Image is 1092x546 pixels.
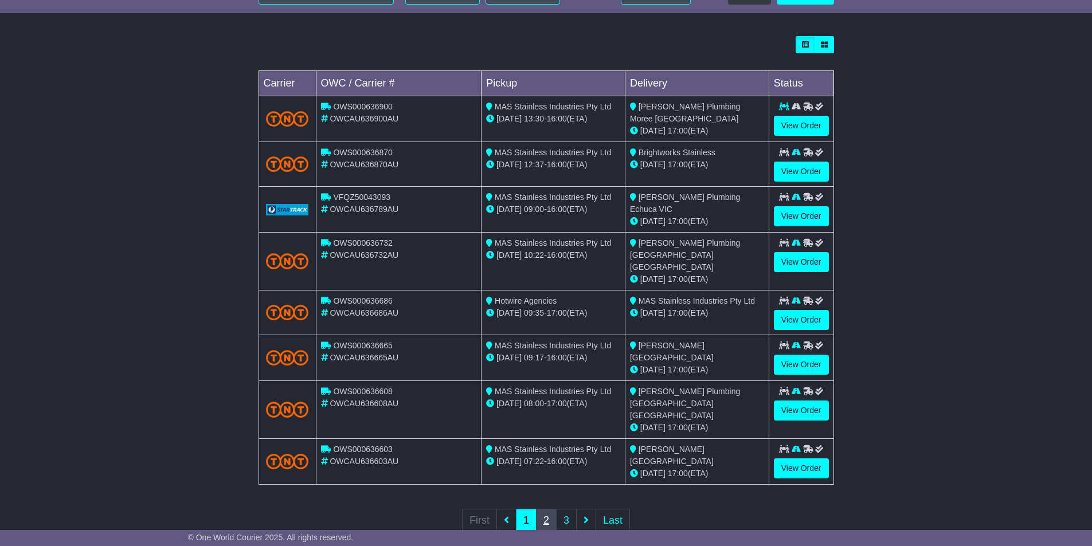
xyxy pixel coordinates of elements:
[640,308,666,317] span: [DATE]
[496,250,522,260] span: [DATE]
[259,71,316,96] td: Carrier
[640,126,666,135] span: [DATE]
[486,113,620,125] div: - (ETA)
[516,509,537,532] a: 1
[774,310,829,330] a: View Order
[630,364,764,376] div: (ETA)
[596,509,630,532] a: Last
[774,116,829,136] a: View Order
[668,308,688,317] span: 17:00
[496,160,522,169] span: [DATE]
[556,509,577,532] a: 3
[495,296,557,305] span: Hotwire Agencies
[330,353,398,362] span: OWCAU636665AU
[630,468,764,480] div: (ETA)
[486,249,620,261] div: - (ETA)
[330,205,398,214] span: OWCAU636789AU
[774,252,829,272] a: View Order
[330,457,398,466] span: OWCAU636603AU
[774,400,829,421] a: View Order
[547,399,567,408] span: 17:00
[630,102,740,123] span: [PERSON_NAME] Plumbing Moree [GEOGRAPHIC_DATA]
[630,387,740,420] span: [PERSON_NAME] Plumbing [GEOGRAPHIC_DATA] [GEOGRAPHIC_DATA]
[630,159,764,171] div: (ETA)
[486,159,620,171] div: - (ETA)
[630,445,714,466] span: [PERSON_NAME][GEOGRAPHIC_DATA]
[495,445,611,454] span: MAS Stainless Industries Pty Ltd
[496,399,522,408] span: [DATE]
[668,365,688,374] span: 17:00
[495,148,611,157] span: MAS Stainless Industries Pty Ltd
[524,114,544,123] span: 13:30
[333,102,393,111] span: OWS000636900
[486,352,620,364] div: - (ETA)
[547,457,567,466] span: 16:00
[668,469,688,478] span: 17:00
[330,114,398,123] span: OWCAU636900AU
[486,307,620,319] div: - (ETA)
[188,533,354,542] span: © One World Courier 2025. All rights reserved.
[495,193,611,202] span: MAS Stainless Industries Pty Ltd
[333,445,393,454] span: OWS000636603
[547,160,567,169] span: 16:00
[630,125,764,137] div: (ETA)
[266,156,309,172] img: TNT_Domestic.png
[774,458,829,478] a: View Order
[547,308,567,317] span: 17:00
[640,365,666,374] span: [DATE]
[524,399,544,408] span: 08:00
[630,193,740,214] span: [PERSON_NAME] Plumbing Echuca VIC
[496,205,522,214] span: [DATE]
[547,250,567,260] span: 16:00
[495,341,611,350] span: MAS Stainless Industries Pty Ltd
[266,454,309,469] img: TNT_Domestic.png
[316,71,482,96] td: OWC / Carrier #
[668,274,688,284] span: 17:00
[266,204,309,215] img: GetCarrierServiceLogo
[547,205,567,214] span: 16:00
[330,399,398,408] span: OWCAU636608AU
[640,423,666,432] span: [DATE]
[640,274,666,284] span: [DATE]
[625,71,769,96] td: Delivery
[524,308,544,317] span: 09:35
[266,402,309,417] img: TNT_Domestic.png
[630,215,764,227] div: (ETA)
[668,217,688,226] span: 17:00
[630,422,764,434] div: (ETA)
[630,307,764,319] div: (ETA)
[630,238,740,272] span: [PERSON_NAME] Plumbing [GEOGRAPHIC_DATA] [GEOGRAPHIC_DATA]
[639,148,715,157] span: Brightworks Stainless
[496,457,522,466] span: [DATE]
[486,398,620,410] div: - (ETA)
[524,205,544,214] span: 09:00
[536,509,557,532] a: 2
[333,148,393,157] span: OWS000636870
[333,387,393,396] span: OWS000636608
[668,126,688,135] span: 17:00
[774,206,829,226] a: View Order
[496,353,522,362] span: [DATE]
[266,305,309,320] img: TNT_Domestic.png
[333,296,393,305] span: OWS000636686
[330,250,398,260] span: OWCAU636732AU
[640,469,666,478] span: [DATE]
[524,250,544,260] span: 10:22
[630,341,714,362] span: [PERSON_NAME][GEOGRAPHIC_DATA]
[524,353,544,362] span: 09:17
[330,308,398,317] span: OWCAU636686AU
[496,308,522,317] span: [DATE]
[547,114,567,123] span: 16:00
[640,217,666,226] span: [DATE]
[668,423,688,432] span: 17:00
[640,160,666,169] span: [DATE]
[769,71,833,96] td: Status
[547,353,567,362] span: 16:00
[486,455,620,468] div: - (ETA)
[774,162,829,182] a: View Order
[774,355,829,375] a: View Order
[266,111,309,127] img: TNT_Domestic.png
[495,387,611,396] span: MAS Stainless Industries Pty Ltd
[482,71,625,96] td: Pickup
[486,203,620,215] div: - (ETA)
